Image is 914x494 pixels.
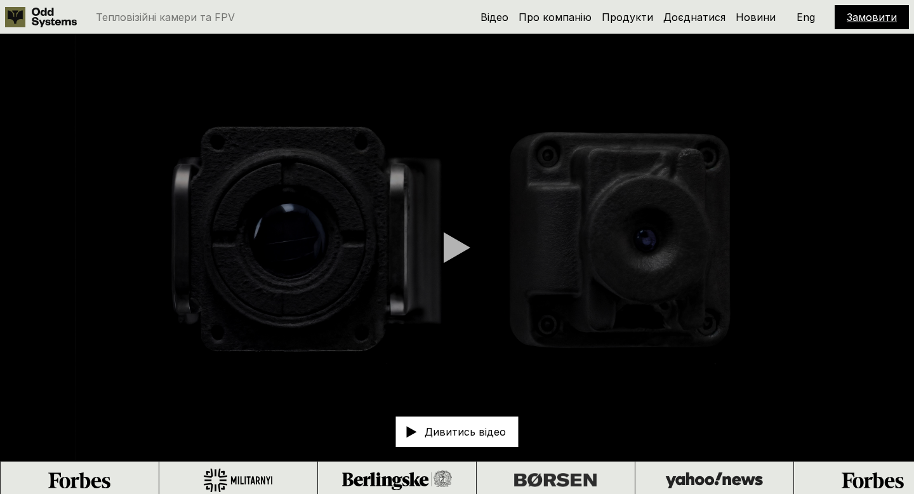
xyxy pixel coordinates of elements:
[519,11,592,23] a: Про компанію
[797,12,815,22] p: Eng
[96,12,235,22] p: Тепловізійні камери та FPV
[663,11,725,23] a: Доєднатися
[847,11,897,23] a: Замовити
[736,11,776,23] a: Новини
[425,427,506,437] p: Дивитись відео
[480,11,508,23] a: Відео
[602,11,653,23] a: Продукти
